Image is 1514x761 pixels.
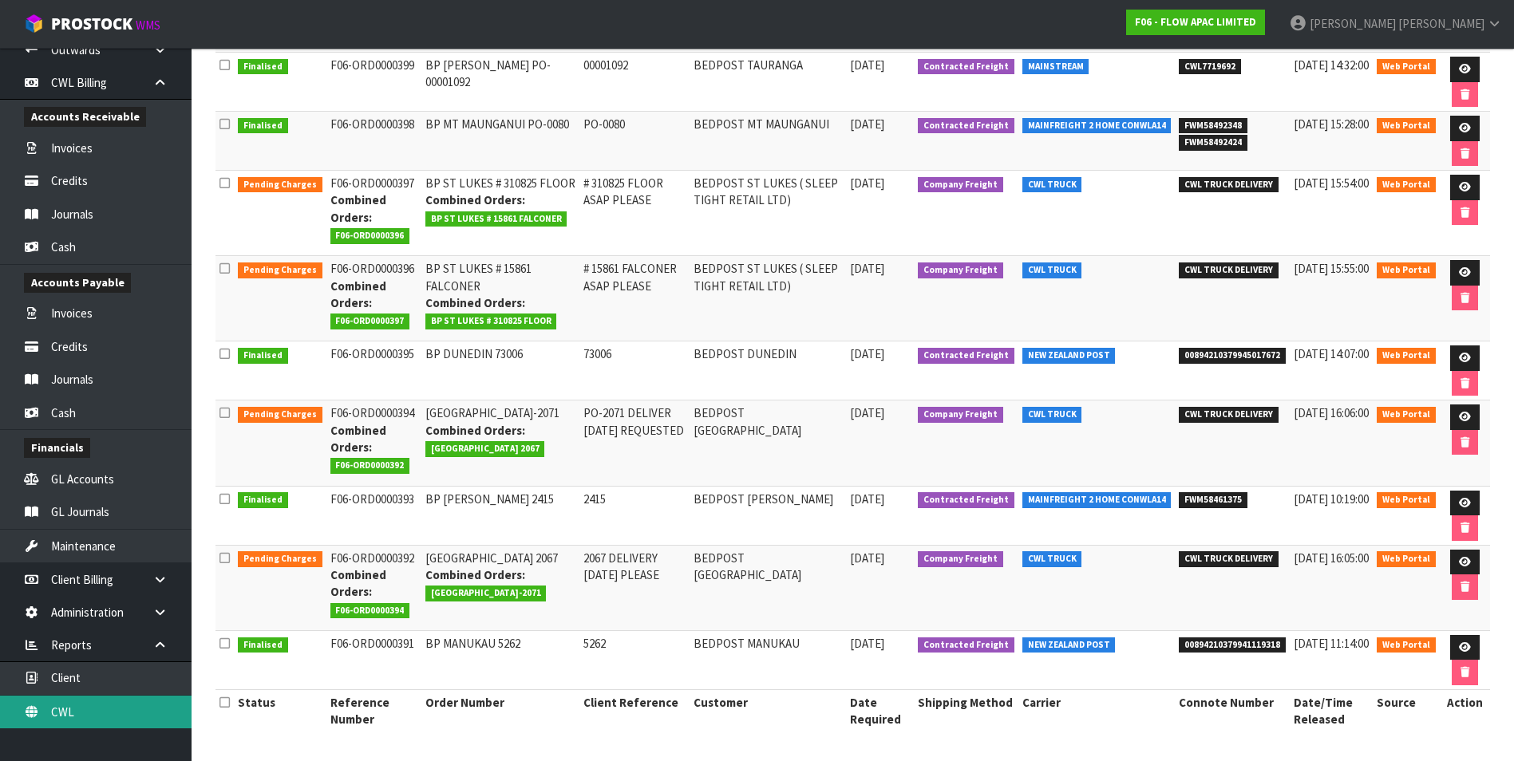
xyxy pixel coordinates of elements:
span: F06-ORD0000392 [330,458,410,474]
td: BEDPOST MT MAUNGANUI [690,112,846,171]
span: [DATE] 16:06:00 [1294,405,1369,420]
th: Customer [690,689,846,731]
span: F06-ORD0000396 [330,228,410,244]
span: CWL TRUCK DELIVERY [1179,262,1279,278]
th: Shipping Method [914,689,1018,731]
span: Company Freight [918,407,1003,423]
td: BEDPOST [GEOGRAPHIC_DATA] [690,400,846,486]
span: [DATE] 15:55:00 [1294,261,1369,276]
span: F06-ORD0000394 [330,603,410,619]
td: BEDPOST [GEOGRAPHIC_DATA] [690,545,846,630]
strong: Combined Orders: [330,192,386,224]
span: CWL7719692 [1179,59,1241,75]
td: BEDPOST DUNEDIN [690,341,846,400]
th: Date Required [846,689,914,731]
span: BP ST LUKES # 15861 FALCONER [425,211,567,227]
span: Accounts Receivable [24,107,146,127]
span: Accounts Payable [24,273,131,293]
span: CWL TRUCK DELIVERY [1179,551,1279,567]
span: [PERSON_NAME] [1310,16,1396,31]
span: Contracted Freight [918,118,1014,134]
th: Order Number [421,689,579,731]
span: Pending Charges [238,177,322,193]
strong: Combined Orders: [425,192,525,207]
td: BP [PERSON_NAME] PO-00001092 [421,53,579,112]
span: [PERSON_NAME] [1398,16,1484,31]
span: Web Portal [1377,637,1436,653]
span: 00894210379941119318 [1179,637,1286,653]
small: WMS [136,18,160,33]
span: [DATE] [850,175,884,191]
td: BEDPOST ST LUKES ( SLEEP TIGHT RETAIL LTD) [690,256,846,341]
img: cube-alt.png [24,14,44,34]
span: CWL TRUCK [1022,407,1082,423]
th: Source [1373,689,1440,731]
span: Pending Charges [238,407,322,423]
td: F06-ORD0000394 [326,400,421,486]
td: BEDPOST [PERSON_NAME] [690,486,846,545]
span: Web Portal [1377,59,1436,75]
td: PO-0080 [579,112,690,171]
th: Status [234,689,326,731]
span: ProStock [51,14,132,34]
td: # 15861 FALCONER ASAP PLEASE [579,256,690,341]
span: Company Freight [918,551,1003,567]
span: FWM58492348 [1179,118,1247,134]
span: [DATE] [850,346,884,361]
span: MAINFREIGHT 2 HOME CONWLA14 [1022,118,1172,134]
span: Web Portal [1377,118,1436,134]
span: [DATE] [850,261,884,276]
td: F06-ORD0000395 [326,341,421,400]
a: F06 - FLOW APAC LIMITED [1126,10,1265,35]
span: Contracted Freight [918,59,1014,75]
span: CWL TRUCK DELIVERY [1179,407,1279,423]
span: Financials [24,438,90,458]
strong: Combined Orders: [425,567,525,582]
span: [DATE] 14:07:00 [1294,346,1369,361]
span: Web Portal [1377,177,1436,193]
span: Company Freight [918,262,1003,278]
span: BP ST LUKES # 310825 FLOOR [425,313,557,329]
td: PO-2071 DELIVER [DATE] REQUESTED [579,400,690,486]
span: Web Portal [1377,348,1436,364]
td: 2415 [579,486,690,545]
span: Contracted Freight [918,348,1014,364]
td: BP MT MAUNGANUI PO-0080 [421,112,579,171]
strong: Combined Orders: [425,423,525,438]
td: 00001092 [579,53,690,112]
strong: Combined Orders: [330,567,386,599]
span: [GEOGRAPHIC_DATA]-2071 [425,586,547,601]
span: FWM58461375 [1179,492,1247,508]
span: FWM58492424 [1179,135,1247,151]
span: Finalised [238,348,288,364]
span: CWL TRUCK [1022,177,1082,193]
td: [GEOGRAPHIC_DATA]-2071 [421,400,579,486]
span: MAINSTREAM [1022,59,1089,75]
th: Date/Time Released [1290,689,1373,731]
td: BEDPOST MANUKAU [690,630,846,689]
td: BP ST LUKES # 15861 FALCONER [421,256,579,341]
span: F06-ORD0000397 [330,313,410,329]
span: CWL TRUCK DELIVERY [1179,177,1279,193]
span: Finalised [238,637,288,653]
span: NEW ZEALAND POST [1022,348,1116,364]
th: Reference Number [326,689,421,731]
span: Web Portal [1377,492,1436,508]
span: Pending Charges [238,262,322,278]
span: [DATE] [850,116,884,132]
td: 2067 DELIVERY [DATE] PLEASE [579,545,690,630]
span: [DATE] 15:28:00 [1294,116,1369,132]
strong: F06 - FLOW APAC LIMITED [1135,15,1256,29]
th: Client Reference [579,689,690,731]
span: [DATE] [850,405,884,420]
td: 73006 [579,341,690,400]
span: [DATE] [850,491,884,507]
span: Finalised [238,492,288,508]
td: F06-ORD0000393 [326,486,421,545]
strong: Combined Orders: [425,295,525,310]
span: [DATE] [850,57,884,73]
span: CWL TRUCK [1022,262,1082,278]
td: F06-ORD0000398 [326,112,421,171]
span: MAINFREIGHT 2 HOME CONWLA14 [1022,492,1172,508]
td: 5262 [579,630,690,689]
